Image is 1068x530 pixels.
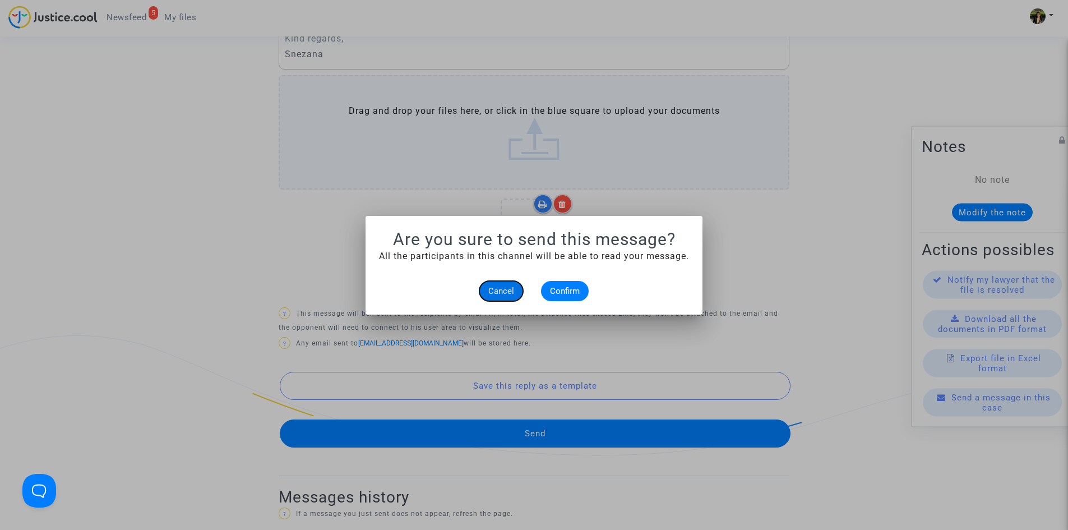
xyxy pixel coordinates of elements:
[479,281,523,301] button: Cancel
[488,286,514,296] span: Cancel
[379,229,689,250] h1: Are you sure to send this message?
[550,286,580,296] span: Confirm
[379,251,689,261] span: All the participants in this channel will be able to read your message.
[22,474,56,508] iframe: Help Scout Beacon - Open
[541,281,589,301] button: Confirm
